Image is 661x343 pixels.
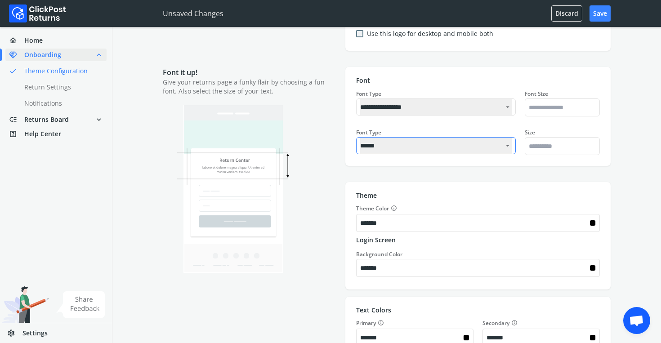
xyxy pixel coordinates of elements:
[9,113,24,126] span: low_priority
[391,204,397,213] span: info
[9,49,24,61] span: handshake
[24,115,69,124] span: Returns Board
[9,128,24,140] span: help_center
[24,50,61,59] span: Onboarding
[509,318,518,328] button: Secondary
[356,129,515,136] div: Font Type
[356,76,600,85] p: Font
[95,49,103,61] span: expand_less
[163,8,223,19] p: Unsaved Changes
[5,81,117,94] a: Return Settings
[356,250,402,258] label: Background Color
[525,90,600,98] label: Font Size
[9,4,66,22] img: Logo
[525,129,600,136] label: Size
[95,113,103,126] span: expand_more
[356,204,600,213] label: Theme Color
[356,318,473,328] label: Primary
[367,29,493,38] label: Use this logo for desktop and mobile both
[356,236,600,245] p: Login Screen
[623,307,650,334] div: Open chat
[9,34,24,47] span: home
[22,329,48,338] span: Settings
[356,306,600,315] p: Text Colors
[163,78,336,96] p: Give your returns page a funky flair by choosing a fun font. Also select the size of your text.
[163,67,336,78] p: Font it up!
[378,318,384,327] span: info
[7,327,22,339] span: settings
[376,318,384,328] button: Primary
[56,291,105,318] img: share feedback
[356,90,515,98] div: Font Type
[5,128,107,140] a: help_centerHelp Center
[389,204,397,213] button: Theme Color
[5,34,107,47] a: homeHome
[24,36,43,45] span: Home
[356,191,600,200] p: Theme
[24,129,61,138] span: Help Center
[482,318,600,328] label: Secondary
[511,318,518,327] span: info
[9,65,17,77] span: done
[5,65,117,77] a: doneTheme Configuration
[5,97,117,110] a: Notifications
[551,5,582,22] button: Discard
[590,5,611,22] button: Save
